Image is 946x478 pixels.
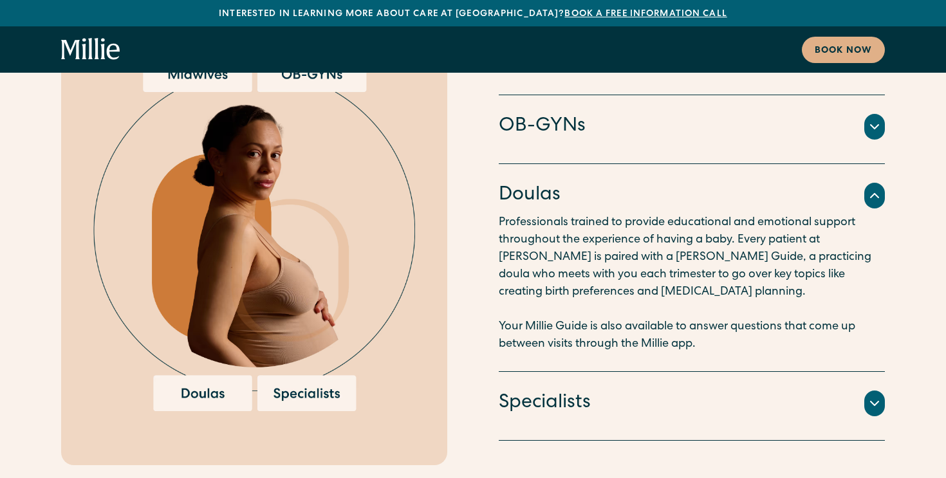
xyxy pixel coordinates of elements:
p: Professionals trained to provide educational and emotional support throughout the experience of h... [499,214,885,353]
img: Pregnant woman surrounded by options for maternity care providers, including midwives, OB-GYNs, d... [93,56,415,411]
a: Book a free information call [564,10,727,19]
h4: Specialists [499,390,591,417]
h4: Doulas [499,182,561,209]
a: home [61,38,120,61]
a: Book now [802,37,885,63]
div: Book now [815,44,872,58]
h4: OB-GYNs [499,113,586,140]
